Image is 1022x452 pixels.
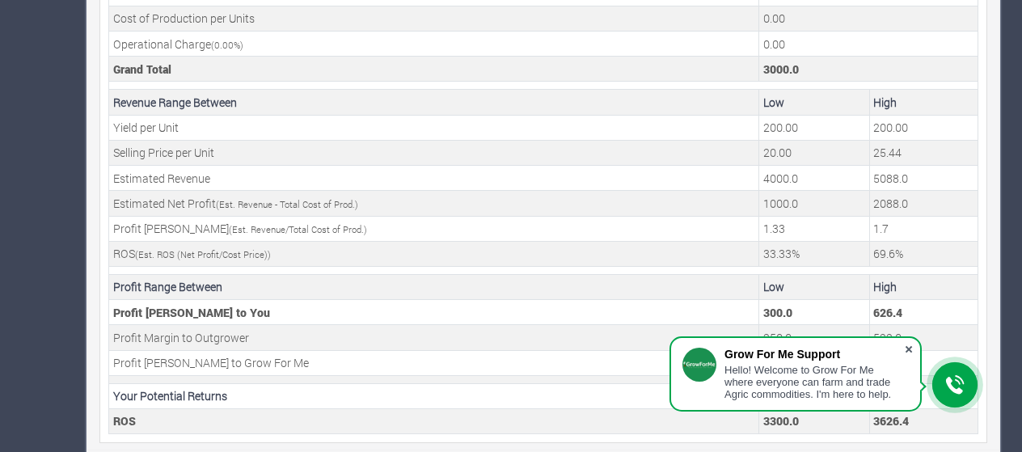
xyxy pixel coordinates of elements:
[759,325,870,350] td: Outgrower Profit Margin (Min Estimated Profit * Outgrower Profit Margin)
[211,39,243,51] small: ( %)
[869,191,978,216] td: Your estimated Profit to be made (Estimated Revenue - Total Cost of Production)
[109,241,759,266] td: ROS
[724,348,904,361] div: Grow For Me Support
[724,364,904,400] div: Hello! Welcome to Grow For Me where everyone can farm and trade Agric commodities. I'm here to help.
[109,325,759,350] td: Profit Margin to Outgrower
[109,140,759,165] td: Selling Price per Unit
[869,115,978,140] td: Your estimated maximum Yield per Unit
[759,408,870,433] td: Your Potential Minimum Return on Funding
[759,140,870,165] td: Your estimated minimum Selling Price per Unit
[135,248,271,260] small: (Est. ROS (Net Profit/Cost Price))
[873,279,897,294] b: High
[109,166,759,191] td: Estimated Revenue
[109,191,759,216] td: Estimated Net Profit
[109,32,759,57] td: Operational Charge
[759,115,870,140] td: Your estimated minimum Yield per Unit
[113,95,237,110] b: Revenue Range Between
[759,241,870,266] td: Your estimated minimum ROS (Net Profit/Cost Price)
[759,32,978,57] td: This is the operational charge by Grow For Me
[759,57,978,82] td: This is the Total Cost. (Units Cost + (Operational Charge * Units Cost)) * No of Units
[113,388,227,403] b: Your Potential Returns
[759,216,870,241] td: Your estimated minimum Profit Margin (Estimated Revenue/Total Cost of Production)
[869,140,978,165] td: Your estimated maximum Selling Price per Unit
[214,39,234,51] span: 0.00
[869,216,978,241] td: Your estimated maximum Profit Margin (Estimated Revenue/Total Cost of Production)
[759,191,870,216] td: Your estimated Profit to be made (Estimated Revenue - Total Cost of Production)
[869,300,978,325] td: Your Profit Margin (Max Estimated Profit * Profit Margin)
[109,115,759,140] td: Yield per Unit
[109,350,759,375] td: Profit [PERSON_NAME] to Grow For Me
[759,300,870,325] td: Your Profit Margin (Min Estimated Profit * Profit Margin)
[759,6,978,31] td: This is the cost of a Units
[759,166,870,191] td: Your estimated Revenue expected (Grand Total * Min. Est. Revenue Percentage)
[113,61,171,77] b: Grand Total
[109,408,759,433] td: ROS
[109,6,759,31] td: Cost of Production per Units
[763,279,784,294] b: Low
[216,198,358,210] small: (Est. Revenue - Total Cost of Prod.)
[109,216,759,241] td: Profit [PERSON_NAME]
[869,241,978,266] td: Your estimated maximum ROS (Net Profit/Cost Price)
[869,350,978,375] td: Grow For Me Profit Margin (Max Estimated Profit * Grow For Me Profit Margin)
[229,223,367,235] small: (Est. Revenue/Total Cost of Prod.)
[869,408,978,433] td: Your Potential Maximum Return on Funding
[113,279,222,294] b: Profit Range Between
[869,325,978,350] td: Outgrower Profit Margin (Max Estimated Profit * Outgrower Profit Margin)
[763,95,784,110] b: Low
[873,95,897,110] b: High
[869,166,978,191] td: Your estimated Revenue expected (Grand Total * Max. Est. Revenue Percentage)
[109,300,759,325] td: Profit [PERSON_NAME] to You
